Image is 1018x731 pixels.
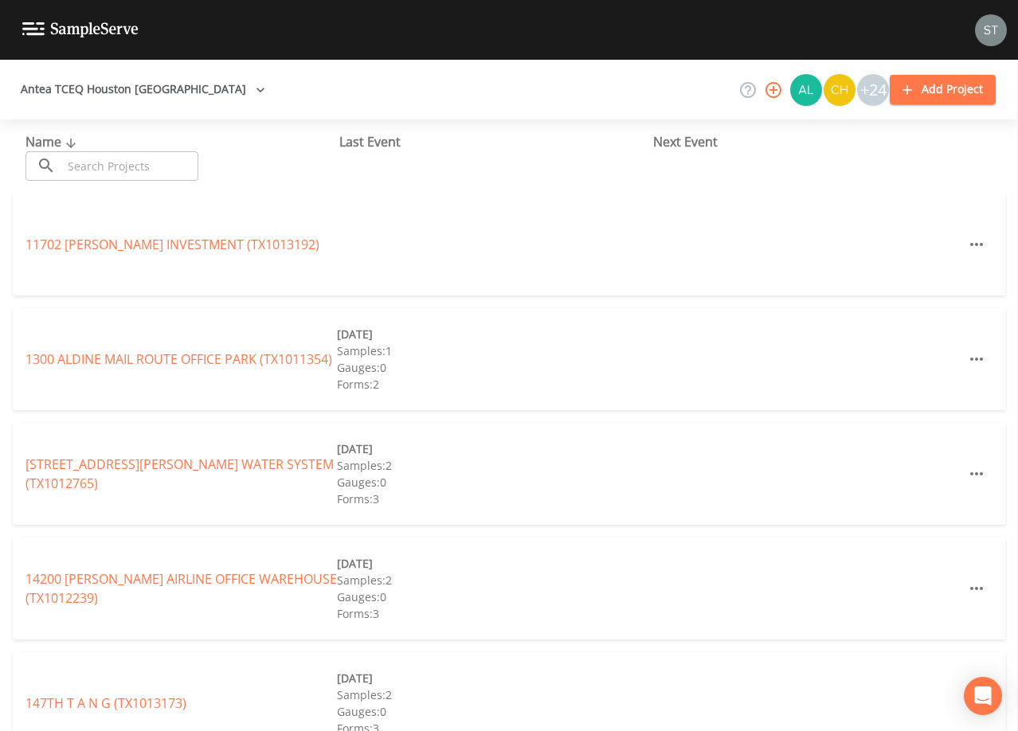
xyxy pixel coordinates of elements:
[789,74,823,106] div: Alaina Hahn
[25,236,319,253] a: 11702 [PERSON_NAME] INVESTMENT (TX1013192)
[790,74,822,106] img: 30a13df2a12044f58df5f6b7fda61338
[337,342,648,359] div: Samples: 1
[824,74,856,106] img: c74b8b8b1c7a9d34f67c5e0ca157ed15
[337,686,648,703] div: Samples: 2
[337,605,648,622] div: Forms: 3
[339,132,653,151] div: Last Event
[25,455,334,492] a: [STREET_ADDRESS][PERSON_NAME] WATER SYSTEM (TX1012765)
[337,491,648,507] div: Forms: 3
[337,474,648,491] div: Gauges: 0
[337,326,648,342] div: [DATE]
[337,555,648,572] div: [DATE]
[25,570,337,607] a: 14200 [PERSON_NAME] AIRLINE OFFICE WAREHOUSE (TX1012239)
[857,74,889,106] div: +24
[653,132,967,151] div: Next Event
[337,588,648,605] div: Gauges: 0
[337,703,648,720] div: Gauges: 0
[823,74,856,106] div: Charles Medina
[890,75,996,104] button: Add Project
[337,376,648,393] div: Forms: 2
[25,350,332,368] a: 1300 ALDINE MAIL ROUTE OFFICE PARK (TX1011354)
[14,75,272,104] button: Antea TCEQ Houston [GEOGRAPHIC_DATA]
[964,677,1002,715] div: Open Intercom Messenger
[337,572,648,588] div: Samples: 2
[337,440,648,457] div: [DATE]
[975,14,1007,46] img: cb9926319991c592eb2b4c75d39c237f
[337,457,648,474] div: Samples: 2
[62,151,198,181] input: Search Projects
[337,670,648,686] div: [DATE]
[22,22,139,37] img: logo
[25,133,80,150] span: Name
[337,359,648,376] div: Gauges: 0
[25,694,186,712] a: 147TH T A N G (TX1013173)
